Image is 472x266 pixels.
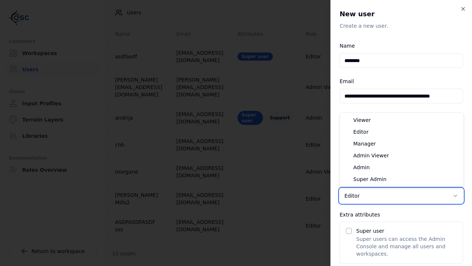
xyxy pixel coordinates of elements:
span: Super Admin [353,175,386,183]
span: Editor [353,128,368,136]
span: Admin [353,164,370,171]
span: Admin Viewer [353,152,389,159]
span: Manager [353,140,376,147]
span: Viewer [353,116,371,124]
